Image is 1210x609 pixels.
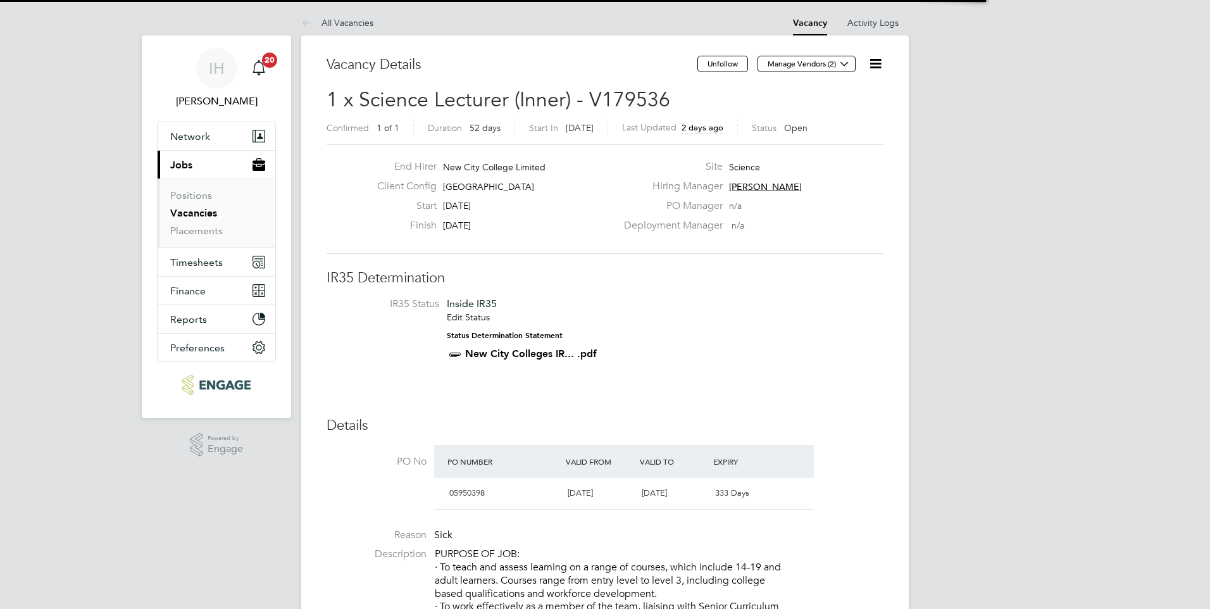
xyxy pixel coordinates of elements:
label: Finish [367,219,437,232]
span: 20 [262,53,277,68]
span: Jobs [170,159,192,171]
div: Valid From [563,450,637,473]
h3: Details [327,417,883,435]
label: IR35 Status [339,298,439,311]
span: Finance [170,285,206,297]
h3: Vacancy Details [327,56,697,74]
a: Go to home page [157,375,276,395]
a: All Vacancies [301,17,373,28]
a: Edit Status [447,311,490,323]
strong: Status Determination Statement [447,331,563,340]
button: Finance [158,277,275,304]
a: Placements [170,225,223,237]
span: 52 days [470,122,501,134]
label: Site [616,160,723,173]
label: Last Updated [622,122,677,133]
div: Expiry [710,450,784,473]
span: Preferences [170,342,225,354]
span: [PERSON_NAME] [729,181,802,192]
span: 1 x Science Lecturer (Inner) - V179536 [327,87,670,112]
label: PO No [327,455,427,468]
img: ncclondon-logo-retina.png [182,375,250,395]
span: n/a [732,220,744,231]
button: Preferences [158,334,275,361]
span: [GEOGRAPHIC_DATA] [443,181,534,192]
a: New City Colleges IR... .pdf [465,348,597,360]
span: [DATE] [443,220,471,231]
span: 2 days ago [682,122,723,133]
label: Confirmed [327,122,369,134]
span: Timesheets [170,256,223,268]
a: IH[PERSON_NAME] [157,48,276,109]
button: Timesheets [158,248,275,276]
span: [DATE] [566,122,594,134]
div: Jobs [158,179,275,248]
button: Reports [158,305,275,333]
label: Description [327,548,427,561]
label: Client Config [367,180,437,193]
label: Start [367,199,437,213]
button: Manage Vendors (2) [758,56,856,72]
a: Positions [170,189,212,201]
span: 1 of 1 [377,122,399,134]
nav: Main navigation [142,35,291,418]
label: Duration [428,122,462,134]
button: Jobs [158,151,275,179]
span: [DATE] [443,200,471,211]
span: 333 Days [715,487,749,498]
span: Open [784,122,808,134]
span: 05950398 [449,487,485,498]
label: Reason [327,529,427,542]
span: Science [729,161,760,173]
button: Unfollow [697,56,748,72]
label: Status [752,122,777,134]
label: Deployment Manager [616,219,723,232]
span: Sick [434,529,452,541]
a: Vacancy [793,18,827,28]
a: 20 [246,48,271,89]
label: Start In [529,122,558,134]
span: IH [209,60,225,77]
div: Valid To [637,450,711,473]
a: Powered byEngage [190,433,244,457]
label: PO Manager [616,199,723,213]
span: New City College Limited [443,161,546,173]
a: Activity Logs [847,17,899,28]
span: Inside IR35 [447,298,497,310]
span: Network [170,130,210,142]
span: Powered by [208,433,243,444]
span: Reports [170,313,207,325]
a: Vacancies [170,207,217,219]
button: Network [158,122,275,150]
label: End Hirer [367,160,437,173]
div: PO Number [444,450,563,473]
span: n/a [729,200,742,211]
span: Engage [208,444,243,455]
label: Hiring Manager [616,180,723,193]
h3: IR35 Determination [327,269,883,287]
span: [DATE] [642,487,667,498]
span: [DATE] [568,487,593,498]
span: Iqbal Hussain [157,94,276,109]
